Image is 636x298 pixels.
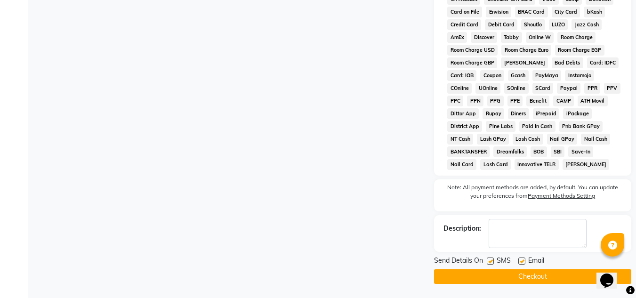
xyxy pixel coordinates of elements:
span: PPC [447,96,463,106]
span: [PERSON_NAME] [563,159,610,170]
span: Paypal [557,83,580,94]
span: PPE [507,96,523,106]
span: Room Charge USD [447,45,498,56]
span: ATH Movil [578,96,608,106]
span: Pnb Bank GPay [559,121,603,132]
span: Send Details On [434,256,483,267]
span: Lash Card [480,159,511,170]
span: Gcash [508,70,529,81]
span: PPV [604,83,620,94]
div: Description: [443,224,481,234]
span: LUZO [549,19,568,30]
span: bKash [584,7,605,17]
span: Dreamfolks [493,146,527,157]
span: Online W [526,32,554,43]
label: Note: All payment methods are added, by default. You can update your preferences from [443,183,622,204]
span: Email [528,256,544,267]
span: Paid in Cash [519,121,555,132]
span: Card on File [447,7,482,17]
span: SOnline [504,83,529,94]
span: BOB [531,146,547,157]
span: iPrepaid [533,108,560,119]
span: UOnline [475,83,500,94]
span: Pine Labs [486,121,515,132]
span: Room Charge [557,32,596,43]
span: Card: IDFC [587,57,619,68]
span: PPN [467,96,483,106]
span: Coupon [480,70,504,81]
span: SCard [532,83,554,94]
iframe: chat widget [596,260,627,289]
span: COnline [447,83,472,94]
span: SMS [497,256,511,267]
span: Lash Cash [513,134,543,145]
span: AmEx [447,32,467,43]
span: Dittor App [447,108,479,119]
button: Checkout [434,269,631,284]
span: Discover [471,32,497,43]
span: Nail GPay [547,134,578,145]
span: Instamojo [565,70,594,81]
span: Benefit [526,96,549,106]
span: Bad Debts [552,57,583,68]
span: City Card [552,7,580,17]
span: SBI [551,146,565,157]
span: Rupay [483,108,504,119]
span: Diners [508,108,529,119]
span: BRAC Card [515,7,548,17]
span: District App [447,121,482,132]
span: NT Cash [447,134,473,145]
span: Tabby [501,32,522,43]
span: Nail Cash [581,134,610,145]
span: [PERSON_NAME] [501,57,548,68]
label: Payment Methods Setting [528,192,595,200]
span: Jazz Cash [572,19,602,30]
span: Room Charge Euro [501,45,551,56]
span: PPG [487,96,504,106]
span: Credit Card [447,19,481,30]
span: Room Charge GBP [447,57,497,68]
span: Save-In [568,146,593,157]
span: CAMP [553,96,574,106]
span: Innovative TELR [515,159,559,170]
span: iPackage [563,108,592,119]
span: Envision [486,7,511,17]
span: Card: IOB [447,70,476,81]
span: Room Charge EGP [555,45,604,56]
span: Nail Card [447,159,476,170]
span: PayMaya [532,70,562,81]
span: BANKTANSFER [447,146,490,157]
span: Lash GPay [477,134,509,145]
span: Shoutlo [521,19,545,30]
span: PPR [584,83,600,94]
span: Debit Card [485,19,517,30]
